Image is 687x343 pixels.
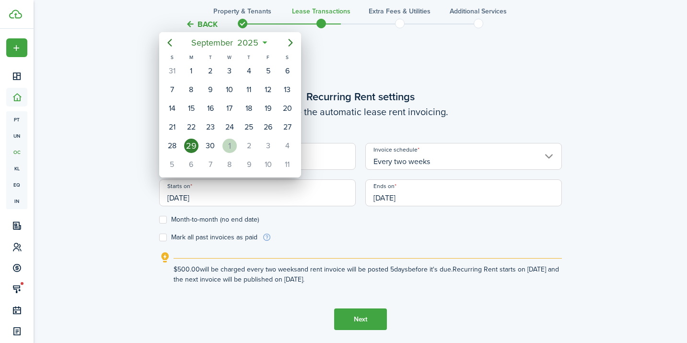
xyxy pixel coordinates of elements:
div: Tuesday, September 30, 2025 [203,139,218,153]
span: 2025 [235,34,261,51]
div: Wednesday, September 10, 2025 [222,83,237,97]
div: Saturday, September 13, 2025 [280,83,294,97]
div: Monday, September 22, 2025 [184,120,198,134]
div: Wednesday, September 17, 2025 [222,101,237,116]
span: September [189,34,235,51]
div: Wednesday, October 1, 2025 [222,139,237,153]
div: Friday, October 10, 2025 [261,157,275,172]
div: Wednesday, September 24, 2025 [222,120,237,134]
div: Sunday, September 21, 2025 [165,120,179,134]
mbsc-button: Next page [281,33,300,52]
div: Saturday, September 6, 2025 [280,64,294,78]
div: Thursday, October 9, 2025 [242,157,256,172]
div: Tuesday, September 23, 2025 [203,120,218,134]
div: Wednesday, October 8, 2025 [222,157,237,172]
div: Today, Monday, September 29, 2025 [184,139,198,153]
div: Monday, September 8, 2025 [184,83,198,97]
div: Tuesday, September 9, 2025 [203,83,218,97]
div: S [163,53,182,61]
div: Friday, October 3, 2025 [261,139,275,153]
div: Thursday, September 4, 2025 [242,64,256,78]
div: Sunday, September 28, 2025 [165,139,179,153]
div: Monday, September 15, 2025 [184,101,198,116]
div: Saturday, September 27, 2025 [280,120,294,134]
div: Sunday, September 14, 2025 [165,101,179,116]
div: Friday, September 5, 2025 [261,64,275,78]
div: Thursday, October 2, 2025 [242,139,256,153]
div: Tuesday, October 7, 2025 [203,157,218,172]
div: T [239,53,258,61]
div: Monday, September 1, 2025 [184,64,198,78]
div: Tuesday, September 2, 2025 [203,64,218,78]
div: Tuesday, September 16, 2025 [203,101,218,116]
div: Sunday, August 31, 2025 [165,64,179,78]
div: S [278,53,297,61]
mbsc-button: September2025 [186,34,265,51]
div: Monday, October 6, 2025 [184,157,198,172]
div: Friday, September 19, 2025 [261,101,275,116]
div: Sunday, September 7, 2025 [165,83,179,97]
div: F [258,53,278,61]
div: Saturday, October 4, 2025 [280,139,294,153]
div: Saturday, September 20, 2025 [280,101,294,116]
div: Sunday, October 5, 2025 [165,157,179,172]
div: M [182,53,201,61]
div: T [201,53,220,61]
div: Thursday, September 18, 2025 [242,101,256,116]
div: Wednesday, September 3, 2025 [222,64,237,78]
mbsc-button: Previous page [160,33,179,52]
div: Friday, September 26, 2025 [261,120,275,134]
div: Thursday, September 25, 2025 [242,120,256,134]
div: W [220,53,239,61]
div: Thursday, September 11, 2025 [242,83,256,97]
div: Saturday, October 11, 2025 [280,157,294,172]
div: Friday, September 12, 2025 [261,83,275,97]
